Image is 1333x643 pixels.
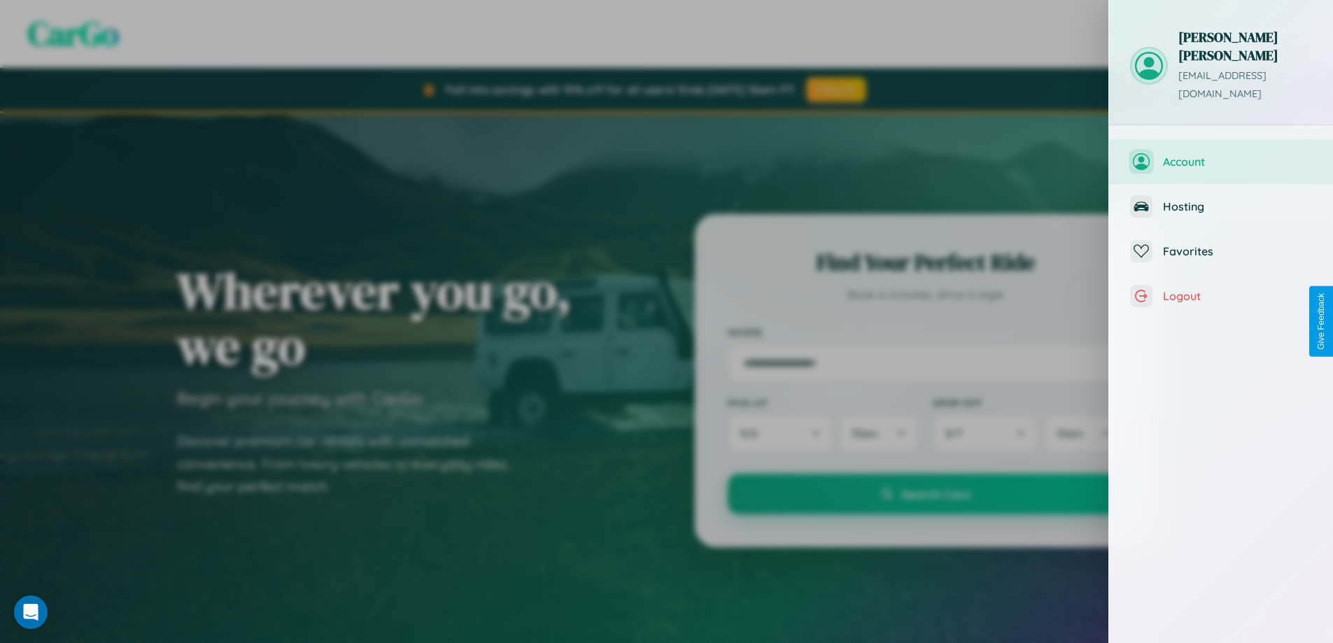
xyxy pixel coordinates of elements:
span: Account [1163,155,1312,169]
div: Give Feedback [1316,293,1326,350]
button: Account [1109,139,1333,184]
p: [EMAIL_ADDRESS][DOMAIN_NAME] [1178,67,1312,104]
span: Hosting [1163,199,1312,213]
button: Hosting [1109,184,1333,229]
button: Logout [1109,274,1333,318]
h3: [PERSON_NAME] [PERSON_NAME] [1178,28,1312,64]
div: Open Intercom Messenger [14,595,48,629]
span: Favorites [1163,244,1312,258]
button: Favorites [1109,229,1333,274]
span: Logout [1163,289,1312,303]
